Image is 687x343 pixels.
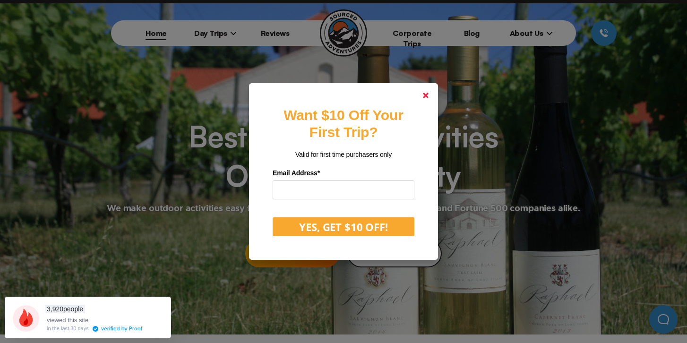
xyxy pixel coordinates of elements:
span: Valid for first time purchasers only [295,151,392,158]
span: people [45,305,85,313]
span: 3,920 [47,305,63,313]
span: viewed this site [47,317,88,324]
span: Required [318,169,320,177]
div: in the last 30 days [47,326,89,331]
button: YES, GET $10 OFF! [273,217,414,236]
a: Close [414,84,437,107]
strong: Want $10 Off Your First Trip? [283,107,403,140]
label: Email Address [273,166,414,180]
